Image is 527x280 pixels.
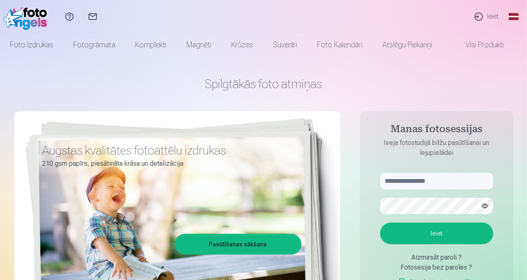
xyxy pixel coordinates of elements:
p: 210 gsm papīrs, piesātināta krāsa un detalizācija [42,158,295,169]
h3: Augstas kvalitātes fotoattēlu izdrukas [42,143,295,158]
a: Visi produkti [442,33,514,56]
a: Magnēti [176,33,221,56]
a: Pasūtīšanas sākšana [176,235,300,253]
a: Fotogrāmata [63,33,125,56]
a: Krūzes [221,33,263,56]
img: /fa1 [3,3,51,30]
a: Atslēgu piekariņi [372,33,442,56]
h4: Manas fotosessijas [372,123,502,138]
a: Komplekti [125,33,176,56]
button: Ieiet [380,223,493,244]
div: Fotosesija bez paroles ? [380,263,493,273]
div: Aizmirsāt paroli ? [380,253,493,263]
a: Suvenīri [263,33,307,56]
p: Ieeja fotostudijā bilžu pasūtīšanai un lejupielādei [372,138,502,158]
a: Foto kalendāri [307,33,372,56]
h1: Spilgtākās foto atmiņas [14,76,513,91]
